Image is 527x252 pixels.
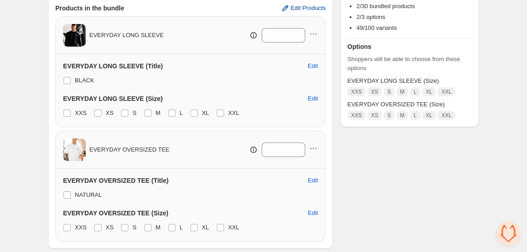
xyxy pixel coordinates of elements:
[180,109,183,116] span: L
[356,3,415,10] span: 2/30 bundled products
[308,177,318,184] span: Edit
[106,224,113,231] span: XS
[75,109,87,116] span: XXS
[371,112,378,119] span: XS
[202,224,209,231] span: XL
[371,88,378,95] span: XS
[63,135,86,165] img: EVERYDAY OVERSIZED TEE
[63,176,169,185] h3: EVERYDAY OVERSIZED TEE (Title)
[228,109,239,116] span: XXL
[303,206,323,220] button: Edit
[303,59,323,73] button: Edit
[202,109,209,116] span: XL
[89,145,170,154] span: EVERYDAY OVERSIZED TEE
[387,112,391,119] span: S
[308,209,318,217] span: Edit
[132,109,137,116] span: S
[106,109,113,116] span: XS
[156,109,161,116] span: M
[441,112,452,119] span: XXL
[387,88,391,95] span: S
[426,112,433,119] span: XL
[356,24,397,31] span: 49/100 variants
[55,4,124,13] h3: Products in the bundle
[63,209,168,218] h3: EVERYDAY OVERSIZED TEE (Size)
[180,224,183,231] span: L
[347,76,472,86] span: EVERYDAY LONG SLEEVE (Size)
[496,221,521,246] a: Open chat
[132,224,137,231] span: S
[347,100,472,109] span: EVERYDAY OVERSIZED TEE (Size)
[356,14,385,20] span: 2/3 options
[441,88,452,95] span: XXL
[414,88,417,95] span: L
[347,55,472,73] span: Shoppers will be able to choose from these options
[275,1,331,15] button: Edit Products
[347,42,472,51] h3: Options
[351,88,362,95] span: XXS
[303,173,323,188] button: Edit
[308,62,318,70] span: Edit
[400,112,405,119] span: M
[63,94,163,103] h3: EVERYDAY LONG SLEEVE (Size)
[351,112,362,119] span: XXS
[75,77,94,84] span: BLACK
[400,88,405,95] span: M
[426,88,433,95] span: XL
[228,224,239,231] span: XXL
[75,224,87,231] span: XXS
[291,5,326,12] span: Edit Products
[89,31,164,40] span: EVERYDAY LONG SLEEVE
[156,224,161,231] span: M
[63,62,163,71] h3: EVERYDAY LONG SLEEVE (Title)
[414,112,417,119] span: L
[75,191,102,198] span: NATURAL
[303,91,323,106] button: Edit
[308,95,318,102] span: Edit
[63,20,86,51] img: EVERYDAY LONG SLEEVE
